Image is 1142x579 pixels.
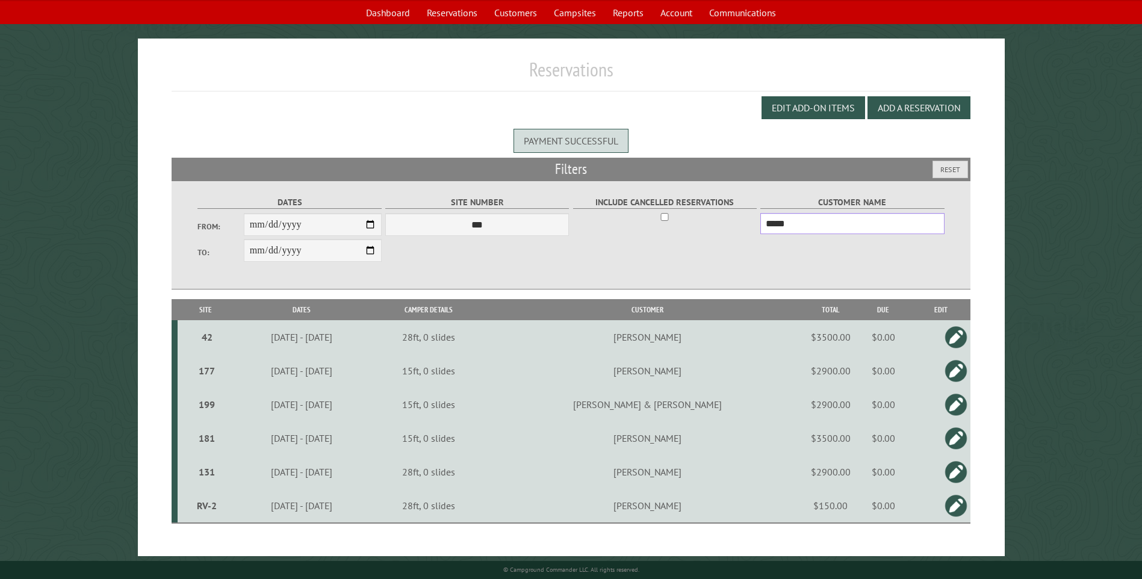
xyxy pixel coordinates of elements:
div: [DATE] - [DATE] [235,331,368,343]
td: $0.00 [855,421,912,455]
a: Account [653,1,700,24]
label: Site Number [385,196,569,209]
button: Edit Add-on Items [762,96,865,119]
td: [PERSON_NAME] [488,354,807,388]
td: $2900.00 [807,354,855,388]
th: Dates [234,299,370,320]
div: 42 [182,331,231,343]
th: Site [178,299,233,320]
a: Communications [702,1,783,24]
th: Camper Details [370,299,488,320]
div: [DATE] - [DATE] [235,466,368,478]
div: [DATE] - [DATE] [235,432,368,444]
label: Dates [197,196,381,209]
th: Customer [488,299,807,320]
td: $2900.00 [807,455,855,489]
th: Total [807,299,855,320]
label: To: [197,247,243,258]
td: 15ft, 0 slides [370,388,488,421]
a: Reservations [420,1,485,24]
td: [PERSON_NAME] [488,320,807,354]
td: $3500.00 [807,421,855,455]
td: 28ft, 0 slides [370,455,488,489]
th: Due [855,299,912,320]
td: $0.00 [855,354,912,388]
td: [PERSON_NAME] [488,455,807,489]
label: From: [197,221,243,232]
div: RV-2 [182,500,231,512]
th: Edit [912,299,970,320]
td: 28ft, 0 slides [370,320,488,354]
h2: Filters [172,158,970,181]
button: Reset [933,161,968,178]
td: $150.00 [807,489,855,523]
td: $2900.00 [807,388,855,421]
td: 15ft, 0 slides [370,421,488,455]
td: $3500.00 [807,320,855,354]
td: $0.00 [855,455,912,489]
a: Dashboard [359,1,417,24]
div: 199 [182,398,231,410]
a: Customers [487,1,544,24]
td: [PERSON_NAME] [488,489,807,523]
div: [DATE] - [DATE] [235,500,368,512]
a: Reports [606,1,651,24]
td: [PERSON_NAME] & [PERSON_NAME] [488,388,807,421]
td: $0.00 [855,388,912,421]
div: 177 [182,365,231,377]
div: [DATE] - [DATE] [235,365,368,377]
label: Include Cancelled Reservations [573,196,757,209]
button: Add a Reservation [867,96,970,119]
div: 131 [182,466,231,478]
h1: Reservations [172,58,970,91]
small: © Campground Commander LLC. All rights reserved. [503,566,639,574]
td: 15ft, 0 slides [370,354,488,388]
label: Customer Name [760,196,944,209]
div: 181 [182,432,231,444]
td: $0.00 [855,320,912,354]
td: [PERSON_NAME] [488,421,807,455]
td: $0.00 [855,489,912,523]
td: 28ft, 0 slides [370,489,488,523]
a: Campsites [547,1,603,24]
div: Payment successful [514,129,628,153]
div: [DATE] - [DATE] [235,398,368,410]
